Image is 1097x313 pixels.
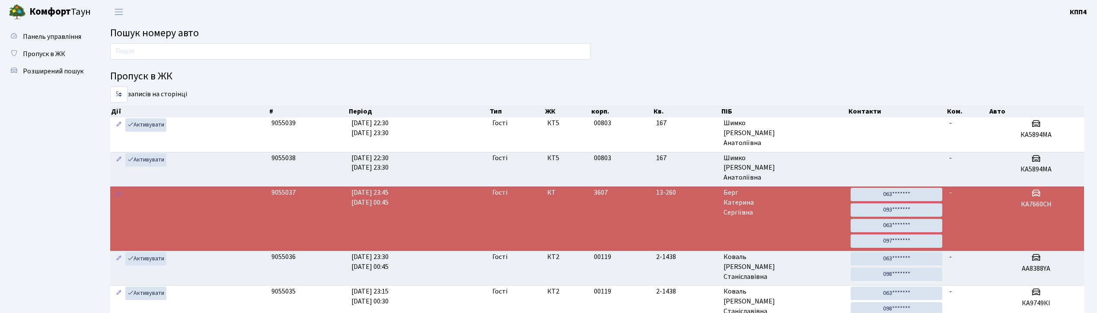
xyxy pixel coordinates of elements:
[547,153,587,163] span: КТ5
[114,153,124,167] a: Редагувати
[108,5,130,19] button: Переключити навігацію
[949,118,952,128] span: -
[110,86,187,103] label: записів на сторінці
[110,105,268,117] th: Дії
[125,118,166,132] a: Активувати
[724,188,844,218] span: Берг Катерина Сергіївна
[110,43,591,60] input: Пошук
[1070,7,1087,17] a: КПП4
[489,105,544,117] th: Тип
[547,118,587,128] span: КТ5
[23,66,83,76] span: Розширений пошук
[4,63,91,80] a: Розширений пошук
[724,252,844,282] span: Коваль [PERSON_NAME] Станіславівна
[492,188,507,198] span: Гості
[271,153,296,163] span: 9055038
[656,287,717,297] span: 2-1438
[271,287,296,296] span: 9055035
[23,49,65,59] span: Пропуск в ЖК
[125,153,166,167] a: Активувати
[656,252,717,262] span: 2-1438
[351,287,389,306] span: [DATE] 23:15 [DATE] 00:30
[949,188,952,197] span: -
[721,105,848,117] th: ПІБ
[23,32,81,41] span: Панель управління
[9,3,26,21] img: logo.png
[110,70,1084,83] h4: Пропуск в ЖК
[4,45,91,63] a: Пропуск в ЖК
[271,118,296,128] span: 9055039
[29,5,91,19] span: Таун
[351,188,389,207] span: [DATE] 23:45 [DATE] 00:45
[946,105,989,117] th: Ком.
[656,118,717,128] span: 167
[351,118,389,138] span: [DATE] 22:30 [DATE] 23:30
[594,287,611,296] span: 00119
[547,188,587,198] span: КТ
[656,188,717,198] span: 13-260
[268,105,348,117] th: #
[724,118,844,148] span: Шимко [PERSON_NAME] Анатоліївна
[992,265,1081,273] h5: АА8388YA
[125,287,166,300] a: Активувати
[110,25,199,41] span: Пошук номеру авто
[656,153,717,163] span: 167
[594,188,608,197] span: 3607
[992,165,1081,174] h5: КА5894МА
[992,299,1081,307] h5: КА9749КІ
[992,131,1081,139] h5: КА5894МА
[547,287,587,297] span: КТ2
[114,287,124,300] a: Редагувати
[992,200,1081,209] h5: КА7660СН
[594,153,611,163] span: 00803
[351,153,389,173] span: [DATE] 22:30 [DATE] 23:30
[125,252,166,266] a: Активувати
[547,252,587,262] span: КТ2
[492,287,507,297] span: Гості
[848,105,946,117] th: Контакти
[594,118,611,128] span: 00803
[271,188,296,197] span: 9055037
[653,105,721,117] th: Кв.
[949,153,952,163] span: -
[492,252,507,262] span: Гості
[348,105,489,117] th: Період
[492,153,507,163] span: Гості
[114,252,124,266] a: Редагувати
[271,252,296,262] span: 9055036
[590,105,653,117] th: корп.
[4,28,91,45] a: Панель управління
[949,252,952,262] span: -
[594,252,611,262] span: 00119
[351,252,389,272] span: [DATE] 23:30 [DATE] 00:45
[724,153,844,183] span: Шимко [PERSON_NAME] Анатоліївна
[114,118,124,132] a: Редагувати
[492,118,507,128] span: Гості
[544,105,591,117] th: ЖК
[949,287,952,296] span: -
[114,188,124,201] a: Редагувати
[989,105,1084,117] th: Авто
[29,5,71,19] b: Комфорт
[110,86,128,103] select: записів на сторінці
